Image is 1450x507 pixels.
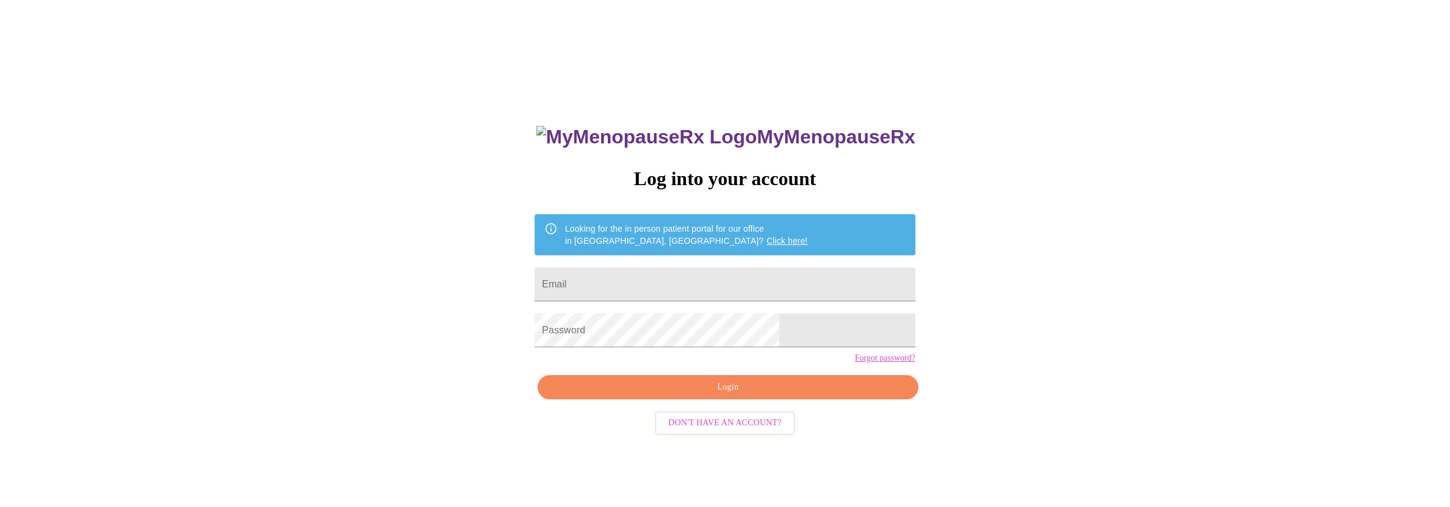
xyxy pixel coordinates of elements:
a: Don't have an account? [652,417,798,427]
button: Don't have an account? [655,411,795,435]
span: Don't have an account? [668,416,782,431]
div: Looking for the in person patient portal for our office in [GEOGRAPHIC_DATA], [GEOGRAPHIC_DATA]? [565,218,808,252]
button: Login [538,375,918,400]
img: MyMenopauseRx Logo [536,126,757,148]
span: Login [552,380,904,395]
h3: MyMenopauseRx [536,126,915,148]
h3: Log into your account [535,168,915,190]
a: Click here! [766,236,808,246]
a: Forgot password? [855,353,915,363]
